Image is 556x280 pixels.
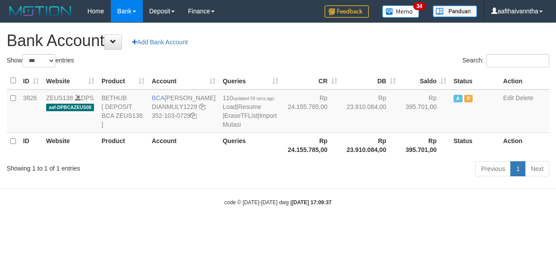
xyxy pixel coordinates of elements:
[238,103,261,110] a: Resume
[486,54,549,67] input: Search:
[152,94,164,101] span: BCA
[223,103,236,110] a: Load
[43,72,98,89] th: Website: activate to sort column ascending
[98,89,148,133] td: BETHUB [ DEPOSIT BCA ZEUS138 ]
[46,104,94,111] span: aaf-DPBCAZEUS08
[516,94,533,101] a: Delete
[224,199,332,206] small: code © [DATE]-[DATE] dwg |
[292,199,332,206] strong: [DATE] 17:09:37
[341,89,400,133] td: Rp 23.910.084,00
[148,72,219,89] th: Account: activate to sort column ascending
[223,94,274,101] span: 110
[399,132,450,158] th: Rp 395.701,00
[126,35,193,50] a: Add Bank Account
[433,5,477,17] img: panduan.png
[464,95,473,102] span: Paused
[219,72,282,89] th: Queries: activate to sort column ascending
[148,132,219,158] th: Account
[7,4,74,18] img: MOTION_logo.png
[475,161,511,176] a: Previous
[282,89,341,133] td: Rp 24.155.785,00
[20,89,43,133] td: 3826
[341,72,400,89] th: DB: activate to sort column ascending
[46,94,73,101] a: ZEUS138
[223,112,277,128] a: Import Mutasi
[152,103,197,110] a: DIANMULY1229
[223,94,277,128] span: | | |
[382,5,419,18] img: Button%20Memo.svg
[98,72,148,89] th: Product: activate to sort column ascending
[22,54,55,67] select: Showentries
[7,54,74,67] label: Show entries
[462,54,549,67] label: Search:
[399,72,450,89] th: Saldo: activate to sort column ascending
[500,132,549,158] th: Action
[219,132,282,158] th: Queries
[190,112,196,119] a: Copy 3521030729 to clipboard
[282,132,341,158] th: Rp 24.155.785,00
[450,72,500,89] th: Status
[7,160,225,173] div: Showing 1 to 1 of 1 entries
[325,5,369,18] img: Feedback.jpg
[503,94,514,101] a: Edit
[233,96,274,101] span: updated 59 secs ago
[413,2,425,10] span: 34
[341,132,400,158] th: Rp 23.910.084,00
[500,72,549,89] th: Action
[7,32,549,50] h1: Bank Account
[20,132,43,158] th: ID
[43,132,98,158] th: Website
[20,72,43,89] th: ID: activate to sort column ascending
[199,103,205,110] a: Copy DIANMULY1229 to clipboard
[450,132,500,158] th: Status
[282,72,341,89] th: CR: activate to sort column ascending
[148,89,219,133] td: [PERSON_NAME] 352-103-0729
[525,161,549,176] a: Next
[43,89,98,133] td: DPS
[399,89,450,133] td: Rp 395.701,00
[98,132,148,158] th: Product
[510,161,525,176] a: 1
[224,112,258,119] a: EraseTFList
[454,95,462,102] span: Active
